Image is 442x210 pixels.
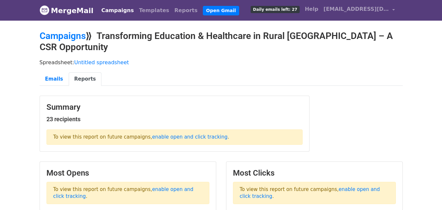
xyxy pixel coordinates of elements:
p: To view this report on future campaigns, . [46,129,303,145]
h3: Summary [46,103,303,112]
img: MergeMail logo [40,5,49,15]
p: To view this report on future campaigns, . [233,182,396,204]
a: Campaigns [40,30,86,41]
span: [EMAIL_ADDRESS][DOMAIN_NAME] [324,5,389,13]
span: Daily emails left: 27 [251,6,299,13]
h3: Most Clicks [233,168,396,178]
h3: Most Opens [46,168,209,178]
a: Untitled spreadsheet [74,59,129,66]
a: MergeMail [40,4,94,17]
p: To view this report on future campaigns, . [46,182,209,204]
h5: 23 recipients [46,116,303,123]
a: Reports [172,4,200,17]
a: enable open and click tracking [240,186,380,199]
h2: ⟫ Transforming Education & Healthcare in Rural [GEOGRAPHIC_DATA] – A CSR Opportunity [40,30,403,52]
a: Daily emails left: 27 [248,3,302,16]
a: [EMAIL_ADDRESS][DOMAIN_NAME] [321,3,398,18]
a: Templates [136,4,172,17]
a: enable open and click tracking [152,134,227,140]
a: Campaigns [99,4,136,17]
a: Reports [69,72,101,86]
a: Help [302,3,321,16]
p: Spreadsheet: [40,59,403,66]
a: Open Gmail [203,6,239,15]
a: enable open and click tracking [53,186,194,199]
a: Emails [40,72,69,86]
